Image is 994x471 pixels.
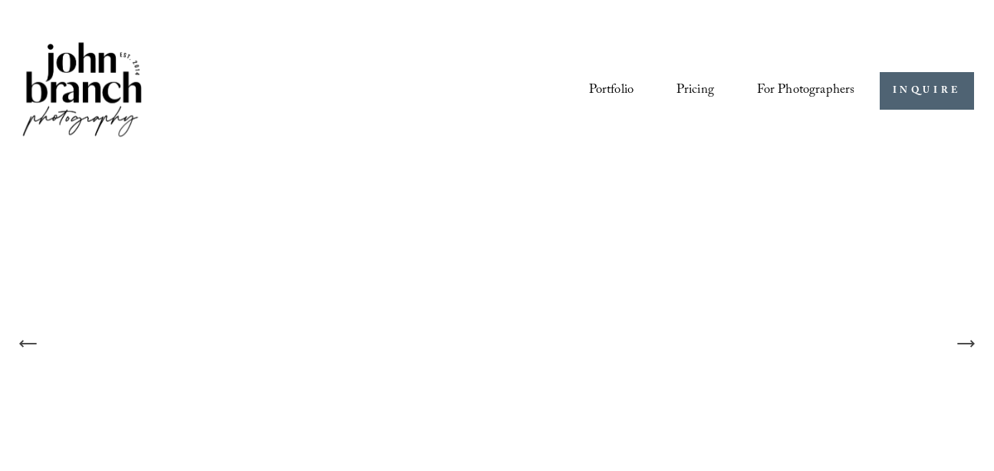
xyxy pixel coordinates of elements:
button: Next Slide [949,327,982,361]
a: Pricing [676,77,714,105]
img: John Branch IV Photography [20,39,144,143]
a: Portfolio [589,77,634,105]
a: folder dropdown [757,77,855,105]
a: INQUIRE [880,72,974,110]
button: Previous Slide [12,327,45,361]
span: For Photographers [757,78,855,104]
